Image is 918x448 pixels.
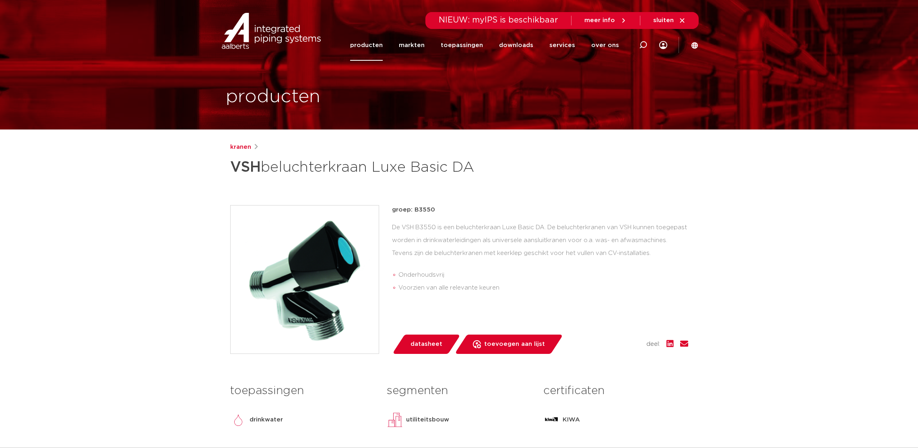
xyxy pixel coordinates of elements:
a: markten [399,30,425,61]
li: Onderhoudsvrij [398,269,688,282]
a: datasheet [392,335,460,354]
h3: certificaten [543,383,688,399]
span: sluiten [653,17,674,23]
a: toepassingen [441,30,483,61]
span: toevoegen aan lijst [484,338,545,351]
h1: producten [226,84,320,110]
a: services [549,30,575,61]
span: datasheet [411,338,442,351]
p: utiliteitsbouw [406,415,449,425]
p: KIWA [563,415,580,425]
p: drinkwater [250,415,283,425]
h3: toepassingen [230,383,375,399]
nav: Menu [350,30,619,61]
a: meer info [584,17,627,24]
span: meer info [584,17,615,23]
img: Product Image for VSH beluchterkraan Luxe Basic DA [231,206,379,353]
strong: VSH [230,160,261,175]
div: De VSH B3550 is een beluchterkraan Luxe Basic DA. De beluchterkranen van VSH kunnen toegepast wor... [392,221,688,298]
img: drinkwater [230,412,246,428]
a: sluiten [653,17,686,24]
li: Voorzien van alle relevante keuren [398,282,688,294]
span: NIEUW: myIPS is beschikbaar [439,16,558,24]
p: groep: B3550 [392,205,688,215]
h1: beluchterkraan Luxe Basic DA [230,155,532,179]
img: utiliteitsbouw [387,412,403,428]
img: KIWA [543,412,559,428]
a: over ons [591,30,619,61]
a: producten [350,30,383,61]
h3: segmenten [387,383,531,399]
span: deel: [646,339,660,349]
a: downloads [499,30,533,61]
a: kranen [230,142,251,152]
